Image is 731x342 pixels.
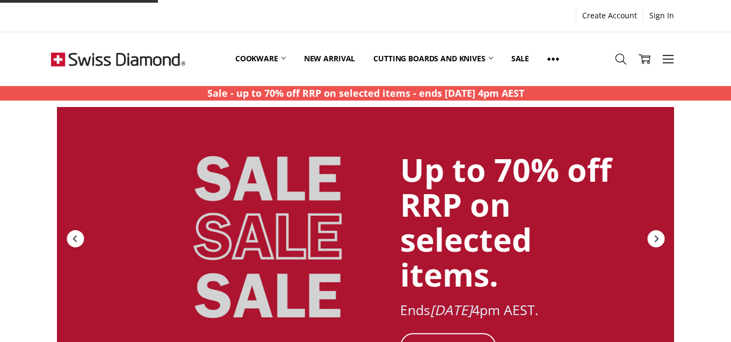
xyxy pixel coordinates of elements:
[51,32,185,86] img: Free Shipping On Every Order
[430,301,472,319] em: [DATE]
[226,35,295,83] a: Cookware
[364,35,502,83] a: Cutting boards and knives
[400,153,617,293] div: Up to 70% off RRP on selected items.
[643,8,680,23] a: Sign In
[295,35,364,83] a: New arrival
[66,229,85,248] div: Previous
[400,303,617,318] div: Ends 4pm AEST.
[207,87,524,99] strong: Sale - up to 70% off RRP on selected items - ends [DATE] 4pm AEST
[646,229,665,248] div: Next
[576,8,643,23] a: Create Account
[502,35,538,83] a: Sale
[538,35,568,83] a: Show All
